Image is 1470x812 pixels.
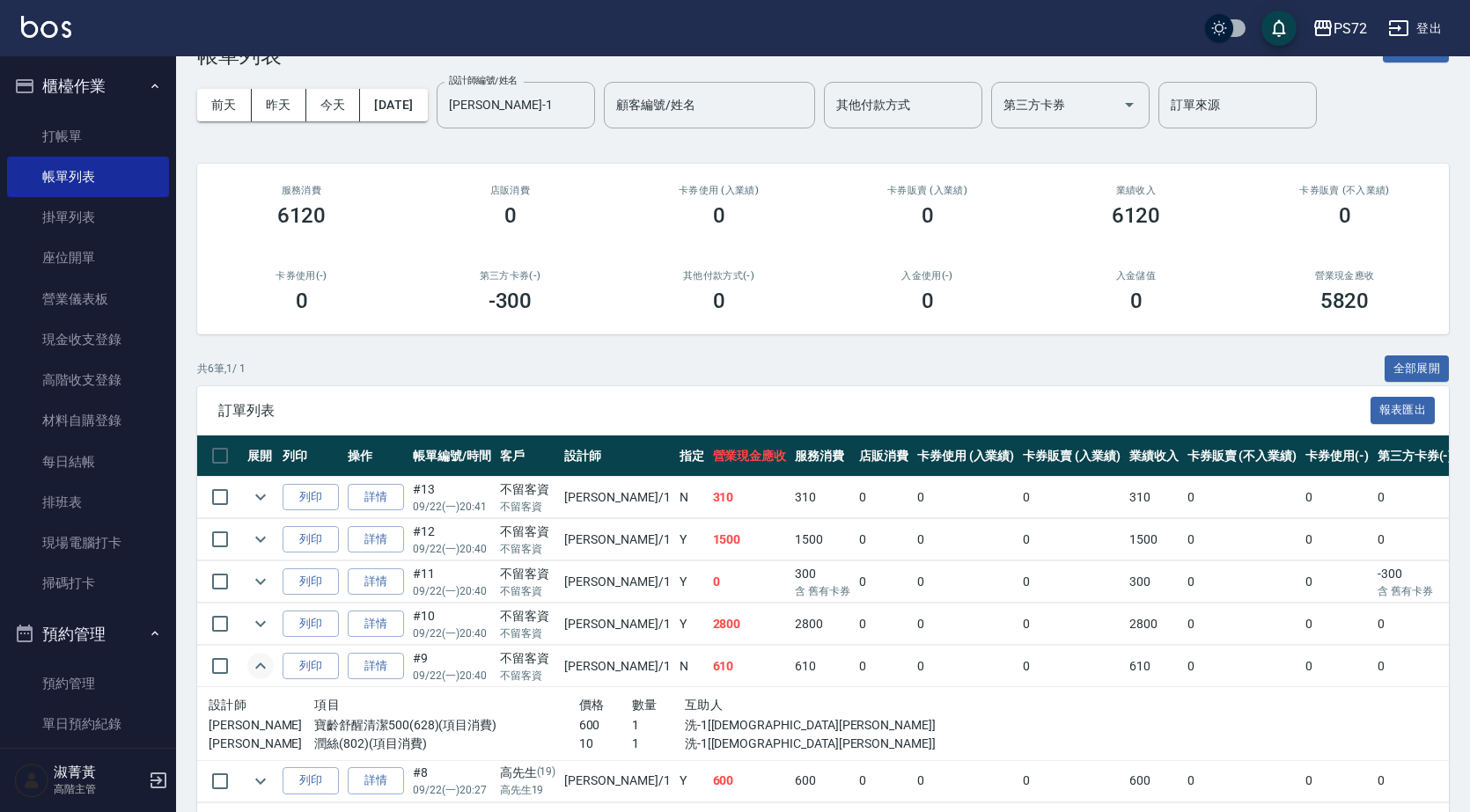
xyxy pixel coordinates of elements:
[685,716,843,735] p: 洗-1[[DEMOGRAPHIC_DATA][PERSON_NAME]]
[1371,401,1436,418] a: 報表匯出
[709,519,791,560] td: 1500
[913,646,1019,687] td: 0
[713,289,725,313] h3: 0
[795,583,850,599] p: 含 舊有卡券
[1301,646,1373,687] td: 0
[314,716,578,735] p: 寶齡舒醒清潔500(628)(項目消費)
[500,649,556,668] div: 不留客資
[913,519,1019,560] td: 0
[449,74,518,87] label: 設計師編號/姓名
[1305,11,1374,47] button: PS72
[790,477,855,518] td: 310
[504,203,517,228] h3: 0
[913,477,1019,518] td: 0
[247,611,274,637] button: expand row
[7,611,169,657] button: 預約管理
[413,541,491,557] p: 09/22 (一) 20:40
[709,646,791,687] td: 610
[7,523,169,563] a: 現場電腦打卡
[7,197,169,238] a: 掛單列表
[54,764,143,781] h5: 淑菁黃
[209,698,246,712] span: 設計師
[500,764,556,782] div: 高先生
[413,499,491,515] p: 09/22 (一) 20:41
[1183,561,1301,603] td: 0
[1018,519,1125,560] td: 0
[636,185,802,196] h2: 卡券使用 (入業績)
[560,604,674,645] td: [PERSON_NAME] /1
[1301,561,1373,603] td: 0
[408,604,496,645] td: #10
[408,477,496,518] td: #13
[1371,397,1436,424] button: 報表匯出
[54,781,143,797] p: 高階主管
[408,435,496,477] th: 帳單編號/時間
[709,435,791,477] th: 營業現金應收
[1125,604,1183,645] td: 2800
[855,435,913,477] th: 店販消費
[1125,646,1183,687] td: 610
[1183,760,1301,801] td: 0
[500,541,556,557] p: 不留客資
[247,568,274,595] button: expand row
[1125,477,1183,518] td: 310
[218,270,385,282] h2: 卡券使用(-)
[709,477,791,518] td: 310
[7,319,169,360] a: 現金收支登錄
[500,499,556,515] p: 不留客資
[7,360,169,400] a: 高階收支登錄
[1339,203,1351,228] h3: 0
[247,768,274,794] button: expand row
[844,185,1011,196] h2: 卡券販賣 (入業績)
[413,782,491,798] p: 09/22 (一) 20:27
[685,698,723,712] span: 互助人
[560,477,674,518] td: [PERSON_NAME] /1
[408,519,496,560] td: #12
[675,561,709,603] td: Y
[855,760,913,801] td: 0
[1301,519,1373,560] td: 0
[348,653,404,680] a: 詳情
[855,519,913,560] td: 0
[1373,604,1458,645] td: 0
[1125,519,1183,560] td: 1500
[408,760,496,801] td: #8
[675,435,709,477] th: 指定
[277,203,327,228] h3: 6120
[500,782,556,798] p: 高先生19
[278,435,343,477] th: 列印
[1183,435,1301,477] th: 卡券販賣 (不入業績)
[7,238,169,278] a: 座位開單
[348,526,404,553] a: 詳情
[1373,435,1458,477] th: 第三方卡券(-)
[709,561,791,603] td: 0
[427,270,593,282] h2: 第三方卡券(-)
[855,604,913,645] td: 0
[675,604,709,645] td: Y
[790,646,855,687] td: 610
[855,561,913,603] td: 0
[7,157,169,197] a: 帳單列表
[283,484,339,511] button: 列印
[348,611,404,638] a: 詳情
[1053,270,1219,282] h2: 入金儲值
[1125,435,1183,477] th: 業績收入
[1334,18,1367,40] div: PS72
[790,561,855,603] td: 300
[1112,203,1161,228] h3: 6120
[500,523,556,541] div: 不留客資
[283,568,339,596] button: 列印
[408,646,496,687] td: #9
[1183,519,1301,560] td: 0
[855,477,913,518] td: 0
[790,604,855,645] td: 2800
[252,89,306,121] button: 昨天
[1261,185,1428,196] h2: 卡券販賣 (不入業績)
[579,716,632,735] p: 600
[1261,11,1297,46] button: save
[348,767,404,794] a: 詳情
[408,561,496,603] td: #11
[247,526,274,552] button: expand row
[197,361,246,377] p: 共 6 筆, 1 / 1
[306,89,361,121] button: 今天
